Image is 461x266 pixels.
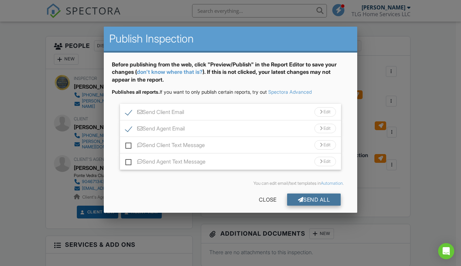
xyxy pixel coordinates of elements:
strong: Publishes all reports. [112,89,160,95]
div: Edit [314,157,336,166]
a: Automation [321,181,343,186]
div: Edit [314,124,336,133]
label: Send Client Email [125,109,184,117]
a: don't know where that is? [137,68,203,75]
label: Send Agent Text Message [125,158,206,167]
div: Edit [314,107,336,117]
span: If you want to only publish certain reports, try out [112,89,267,95]
label: Send Client Text Message [125,142,205,150]
div: Open Intercom Messenger [438,243,454,259]
a: Spectora Advanced [268,89,312,95]
div: Edit [314,140,336,150]
div: Close [248,194,287,206]
div: Send All [287,194,341,206]
label: Send Agent Email [125,125,185,134]
div: You can edit email/text templates in . [117,181,344,186]
div: Before publishing from the web, click "Preview/Publish" in the Report Editor to save your changes... [112,61,349,89]
h2: Publish Inspection [109,32,352,46]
